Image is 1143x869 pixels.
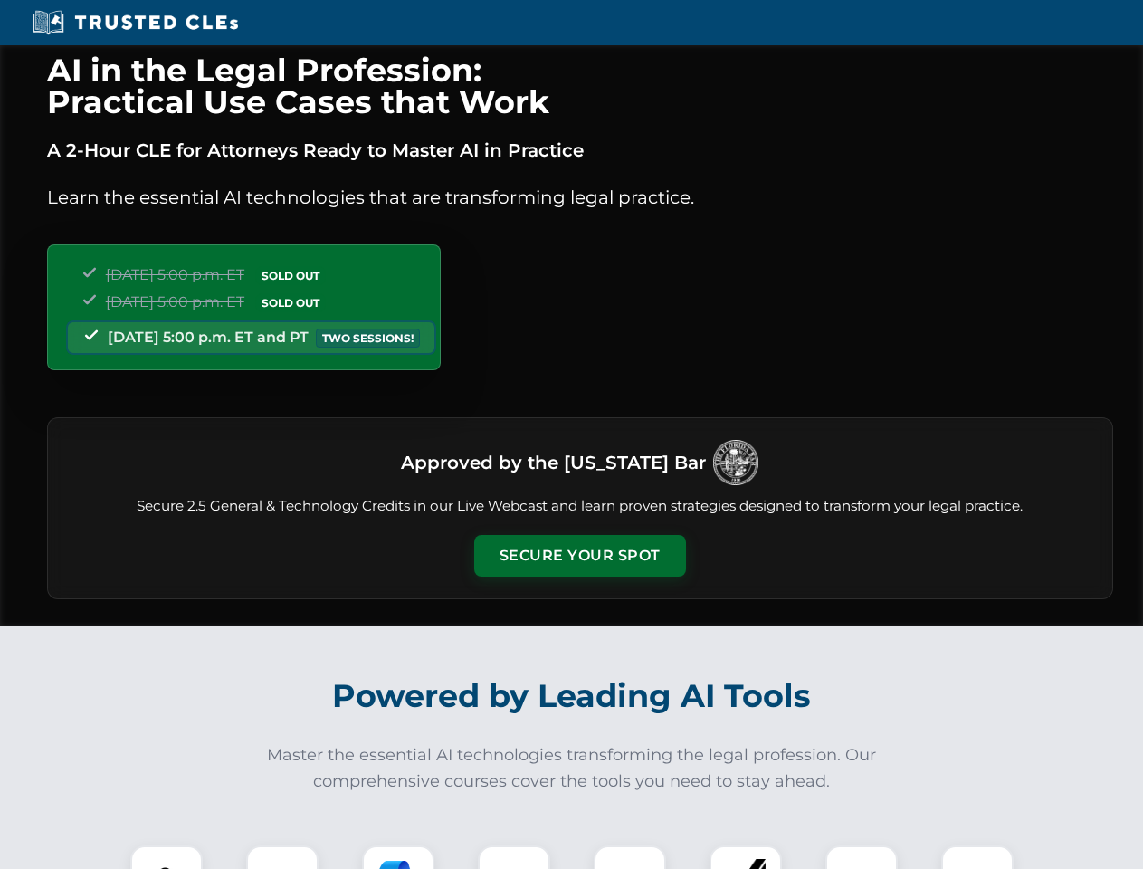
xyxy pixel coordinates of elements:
p: Master the essential AI technologies transforming the legal profession. Our comprehensive courses... [255,742,889,795]
img: Trusted CLEs [27,9,243,36]
h2: Powered by Leading AI Tools [71,664,1073,728]
p: A 2-Hour CLE for Attorneys Ready to Master AI in Practice [47,136,1113,165]
span: SOLD OUT [255,293,326,312]
p: Secure 2.5 General & Technology Credits in our Live Webcast and learn proven strategies designed ... [70,496,1091,517]
img: Logo [713,440,758,485]
button: Secure Your Spot [474,535,686,577]
p: Learn the essential AI technologies that are transforming legal practice. [47,183,1113,212]
h1: AI in the Legal Profession: Practical Use Cases that Work [47,54,1113,118]
span: [DATE] 5:00 p.m. ET [106,293,244,310]
span: [DATE] 5:00 p.m. ET [106,266,244,283]
h3: Approved by the [US_STATE] Bar [401,446,706,479]
span: SOLD OUT [255,266,326,285]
